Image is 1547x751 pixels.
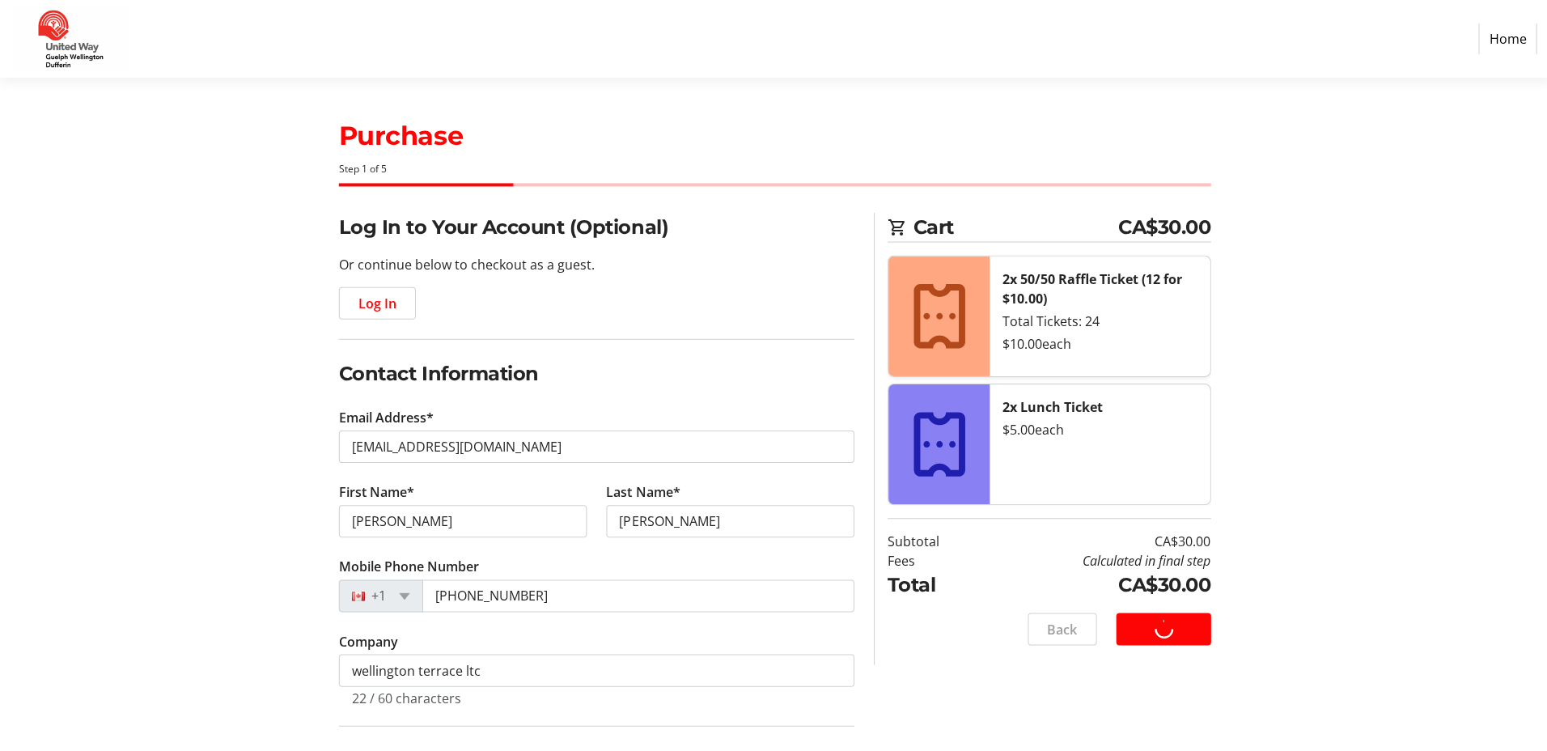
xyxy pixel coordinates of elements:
div: Total Tickets: 24 [1001,311,1195,330]
label: Last Name* [605,482,679,501]
label: Mobile Phone Number [338,556,478,575]
button: Log In [338,286,415,319]
td: Calculated in final step [979,550,1209,570]
p: Or continue below to checkout as a guest. [338,254,853,274]
label: Email Address* [338,407,433,426]
a: Home [1476,23,1534,54]
div: $5.00 each [1001,419,1195,439]
strong: 2x 50/50 Raffle Ticket (12 for $10.00) [1001,269,1180,307]
span: Cart [912,212,1117,241]
td: CA$30.00 [979,570,1209,599]
h2: Contact Information [338,359,853,388]
tr-character-limit: 22 / 60 characters [351,688,460,706]
td: Fees [886,550,979,570]
img: United Way Guelph Wellington Dufferin's Logo [13,6,128,71]
h2: Log In to Your Account (Optional) [338,212,853,241]
input: (506) 234-5678 [422,579,853,611]
label: First Name* [338,482,413,501]
h1: Purchase [338,117,1209,155]
td: CA$30.00 [979,531,1209,550]
div: Step 1 of 5 [338,162,1209,176]
td: Subtotal [886,531,979,550]
span: CA$30.00 [1117,212,1209,241]
div: $10.00 each [1001,333,1195,353]
span: Log In [358,293,396,312]
label: Company [338,630,397,650]
td: Total [886,570,979,599]
strong: 2x Lunch Ticket [1001,397,1101,415]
